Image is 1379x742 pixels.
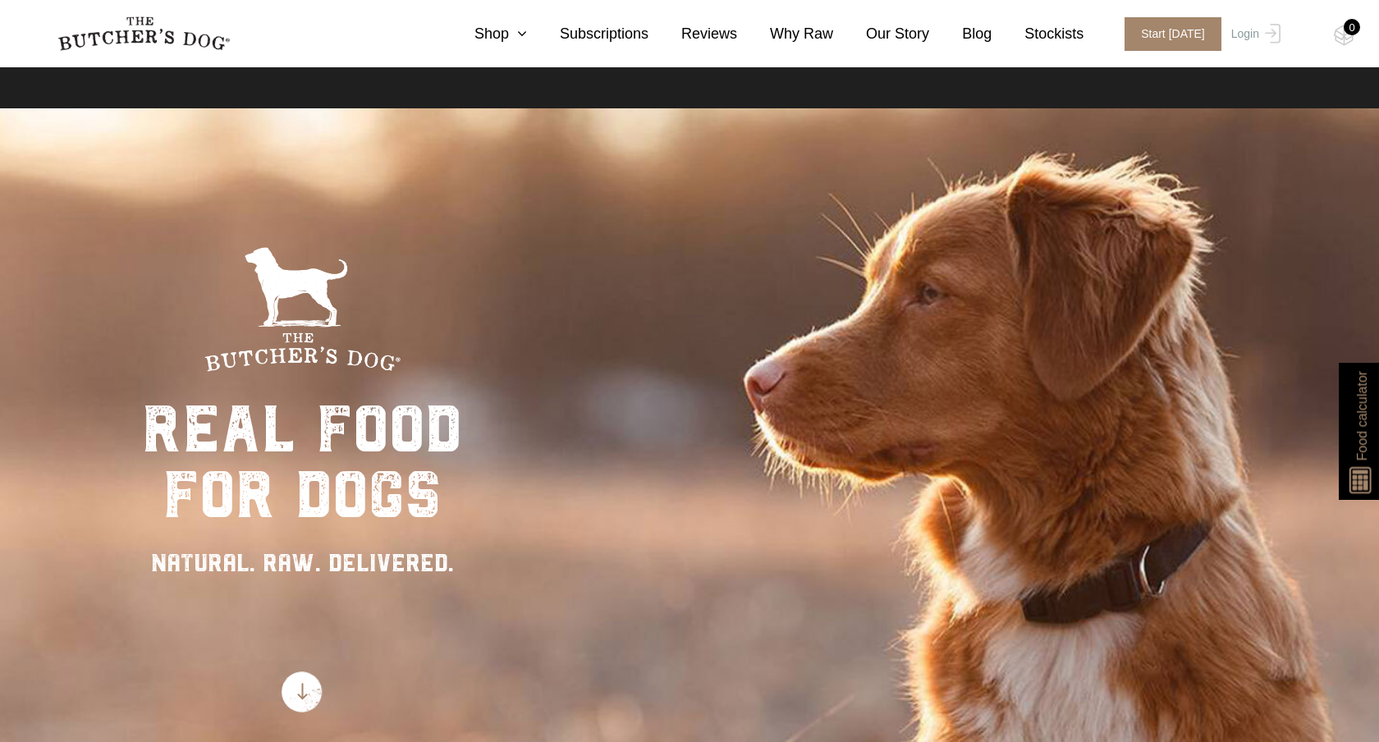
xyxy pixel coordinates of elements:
[1352,371,1372,460] span: Food calculator
[142,544,462,581] div: NATURAL. RAW. DELIVERED.
[737,23,833,45] a: Why Raw
[527,23,648,45] a: Subscriptions
[1334,25,1354,46] img: TBD_Cart-Empty.png
[1125,17,1221,51] span: Start [DATE]
[142,396,462,528] div: real food for dogs
[1344,19,1360,35] div: 0
[648,23,737,45] a: Reviews
[1108,17,1227,51] a: Start [DATE]
[833,23,929,45] a: Our Story
[1227,17,1280,51] a: Login
[929,23,992,45] a: Blog
[992,23,1083,45] a: Stockists
[442,23,527,45] a: Shop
